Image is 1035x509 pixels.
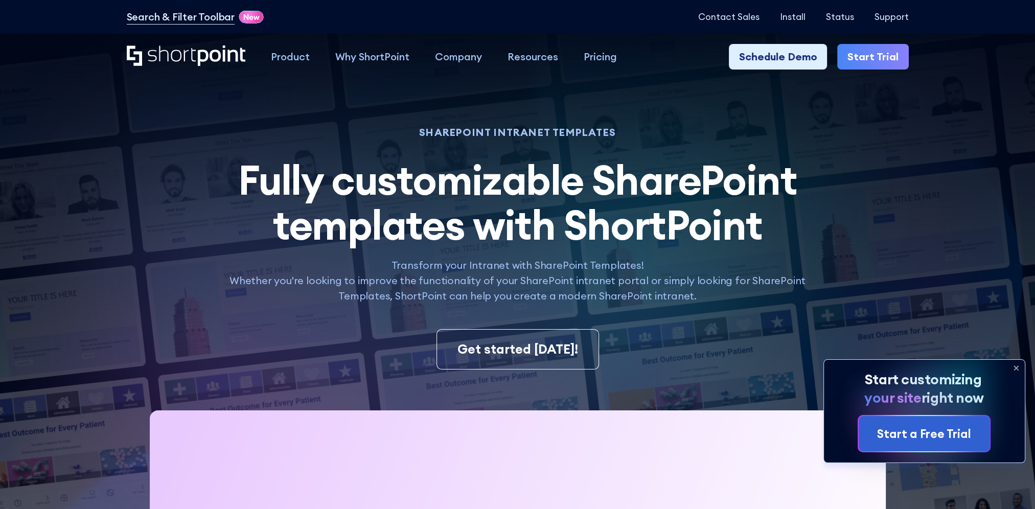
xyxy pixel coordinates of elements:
[435,49,482,64] div: Company
[729,44,827,70] a: Schedule Demo
[584,49,617,64] div: Pricing
[457,340,578,359] div: Get started [DATE]!
[219,128,817,137] h1: SHAREPOINT INTRANET TEMPLATES
[571,44,630,70] a: Pricing
[258,44,323,70] a: Product
[219,258,817,304] p: Transform your Intranet with SharePoint Templates! Whether you're looking to improve the function...
[877,425,971,443] div: Start a Free Trial
[859,416,990,452] a: Start a Free Trial
[323,44,422,70] a: Why ShortPoint
[698,12,760,22] a: Contact Sales
[780,12,806,22] a: Install
[238,154,797,250] span: Fully customizable SharePoint templates with ShortPoint
[837,44,909,70] a: Start Trial
[826,12,854,22] a: Status
[127,9,235,25] a: Search & Filter Toolbar
[335,49,409,64] div: Why ShortPoint
[422,44,495,70] a: Company
[271,49,310,64] div: Product
[495,44,571,70] a: Resources
[508,49,558,64] div: Resources
[127,45,246,67] a: Home
[984,460,1035,509] iframe: Chat Widget
[875,12,909,22] a: Support
[436,329,599,370] a: Get started [DATE]!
